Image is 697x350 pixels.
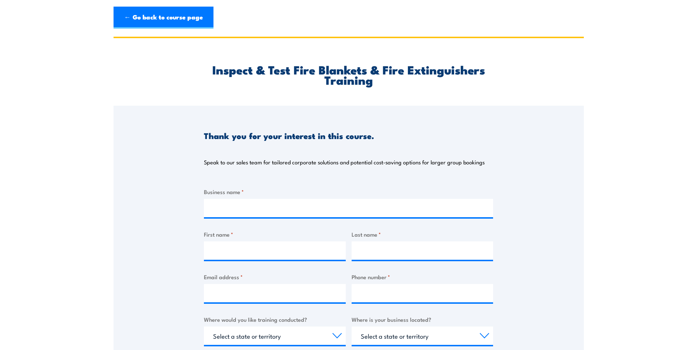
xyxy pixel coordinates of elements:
label: First name [204,230,346,238]
label: Where would you like training conducted? [204,315,346,324]
h3: Thank you for your interest in this course. [204,131,374,140]
label: Phone number [352,273,493,281]
p: Speak to our sales team for tailored corporate solutions and potential cost-saving options for la... [204,158,485,166]
label: Where is your business located? [352,315,493,324]
label: Email address [204,273,346,281]
label: Business name [204,187,493,196]
h2: Inspect & Test Fire Blankets & Fire Extinguishers Training [204,64,493,85]
label: Last name [352,230,493,238]
a: ← Go back to course page [114,7,213,29]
